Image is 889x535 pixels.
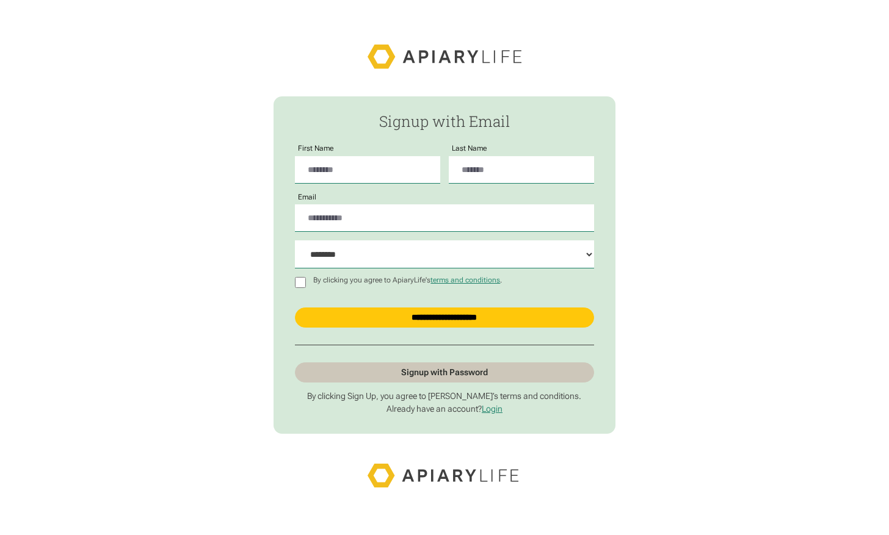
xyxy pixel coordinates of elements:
[449,145,490,153] label: Last Name
[430,276,500,284] a: terms and conditions
[274,96,615,434] form: Passwordless Signup
[295,145,337,153] label: First Name
[482,404,503,414] a: Login
[295,404,594,415] p: Already have an account?
[310,276,506,284] p: By clicking you agree to ApiaryLife's .
[295,391,594,402] p: By clicking Sign Up, you agree to [PERSON_NAME]’s terms and conditions.
[295,113,594,130] h2: Signup with Email
[295,362,594,383] a: Signup with Password
[295,193,320,201] label: Email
